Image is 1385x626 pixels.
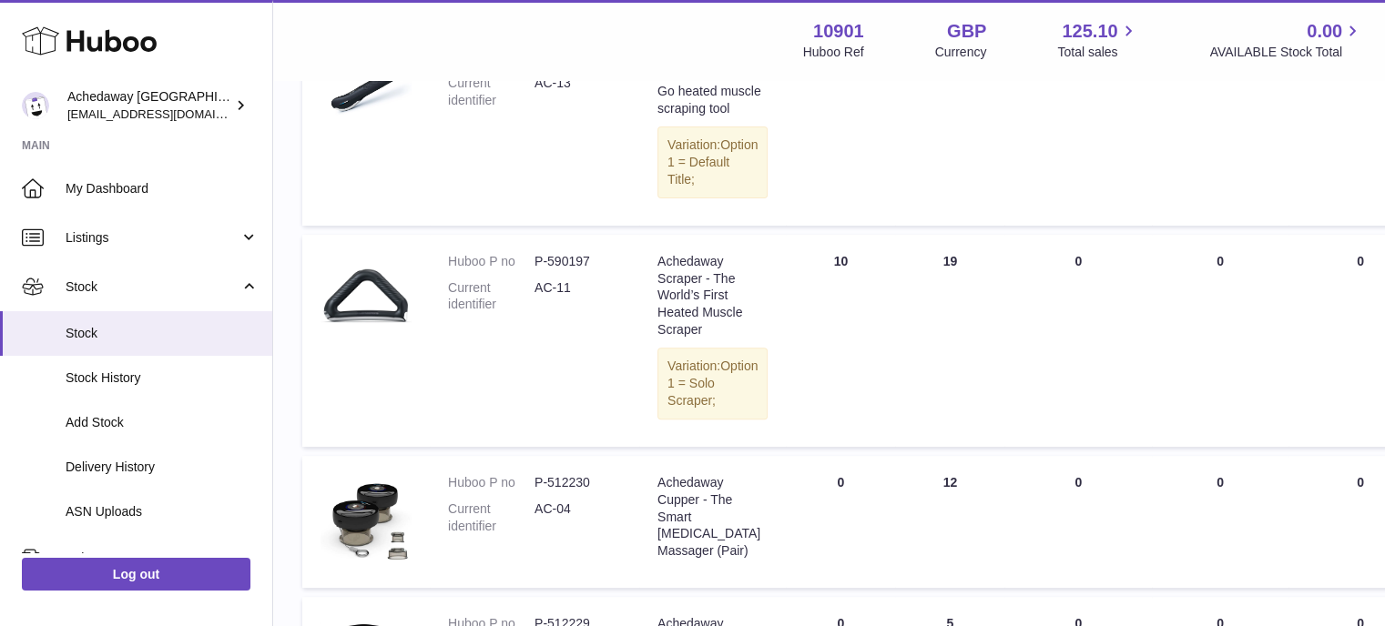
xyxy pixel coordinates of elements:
a: 0.00 AVAILABLE Stock Total [1209,19,1363,61]
span: Stock [66,278,239,296]
strong: GBP [947,19,986,44]
div: Achedaway [GEOGRAPHIC_DATA] [67,88,231,123]
span: Option 1 = Solo Scraper; [667,358,758,408]
td: 12 [895,456,1004,588]
div: Achedaway Cupper - The Smart [MEDICAL_DATA] Massager (Pair) [657,474,768,560]
strong: 10901 [813,19,864,44]
td: 20 [786,30,895,225]
span: Delivery History [66,459,259,476]
span: Stock History [66,369,259,387]
span: Option 1 = Default Title; [667,137,758,187]
img: product image [321,474,412,565]
td: 1 [1152,30,1288,225]
span: [EMAIL_ADDRESS][DOMAIN_NAME] [67,106,268,121]
dd: P-512230 [535,474,621,491]
td: 19 [895,235,1004,447]
span: My Dashboard [66,180,259,197]
a: Log out [22,558,250,591]
div: Currency [935,44,987,61]
span: 0 [1357,254,1364,268]
span: Listings [66,229,239,247]
span: AVAILABLE Stock Total [1209,44,1363,61]
div: Variation: [657,126,768,198]
img: product image [321,253,412,344]
dd: P-590197 [535,253,621,270]
dd: AC-13 [535,75,621,109]
td: 0 [1152,235,1288,447]
td: 0 [786,456,895,588]
td: 0 [1004,456,1152,588]
img: product image [321,48,412,139]
div: Huboo Ref [803,44,864,61]
dt: Huboo P no [448,253,535,270]
a: 125.10 Total sales [1057,19,1138,61]
dt: Current identifier [448,279,535,314]
dd: AC-04 [535,500,621,535]
span: ASN Uploads [66,503,259,520]
div: Achedaway Scraper - The World’s First Heated Muscle Scraper [657,253,768,338]
td: 21 [895,30,1004,225]
span: Sales [66,550,239,567]
div: Variation: [657,348,768,419]
span: Add Stock [66,414,259,431]
span: 0.00 [1307,19,1342,44]
td: 0 [1152,456,1288,588]
img: admin@newpb.co.uk [22,92,49,119]
dt: Current identifier [448,75,535,109]
span: Total sales [1057,44,1138,61]
dd: AC-11 [535,279,621,314]
td: 10 [786,235,895,447]
dt: Huboo P no [448,474,535,491]
td: 0 [1004,235,1152,447]
div: Achedaway Mini Scraper：On-the-Go heated muscle scraping tool [657,48,768,117]
span: 125.10 [1062,19,1117,44]
span: Stock [66,325,259,342]
span: 0 [1357,475,1364,490]
td: 0 [1004,30,1152,225]
dt: Current identifier [448,500,535,535]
